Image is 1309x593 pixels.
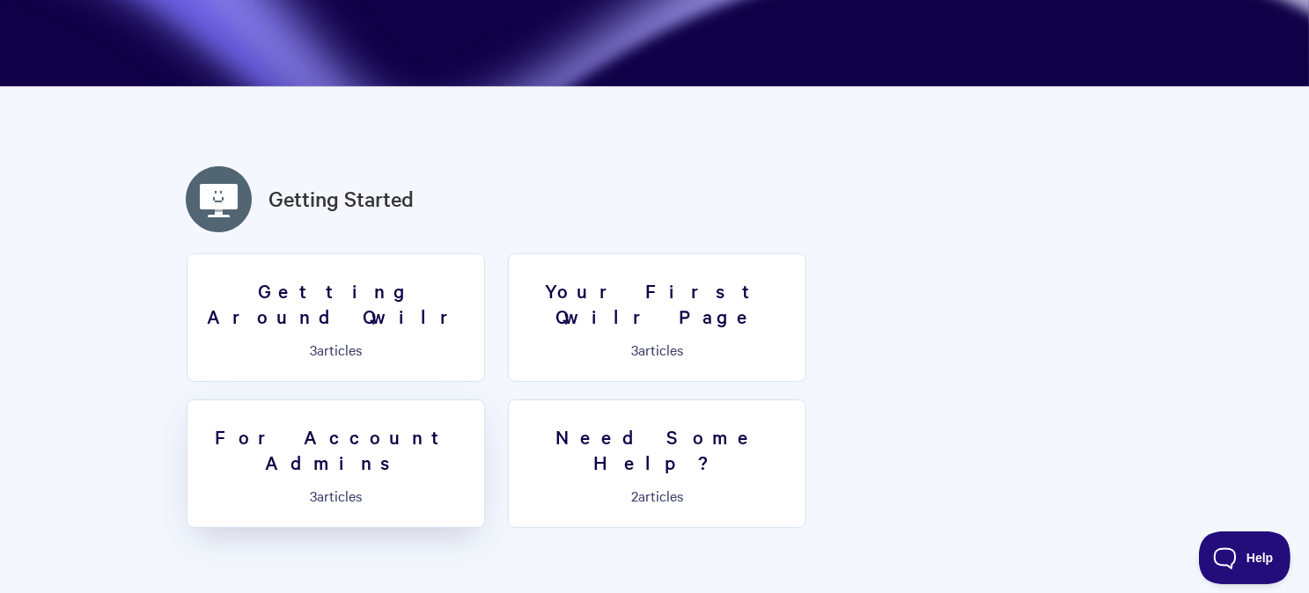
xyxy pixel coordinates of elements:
[198,341,474,357] p: articles
[519,278,795,328] h3: Your First Qwilr Page
[1199,531,1291,584] iframe: Toggle Customer Support
[187,399,485,528] a: For Account Admins 3articles
[519,487,795,503] p: articles
[508,253,806,382] a: Your First Qwilr Page 3articles
[198,487,474,503] p: articles
[187,253,485,382] a: Getting Around Qwilr 3articles
[310,340,317,359] span: 3
[310,486,317,505] span: 3
[631,486,638,505] span: 2
[519,341,795,357] p: articles
[508,399,806,528] a: Need Some Help? 2articles
[269,183,415,215] a: Getting Started
[198,424,474,474] h3: For Account Admins
[631,340,638,359] span: 3
[519,424,795,474] h3: Need Some Help?
[198,278,474,328] h3: Getting Around Qwilr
